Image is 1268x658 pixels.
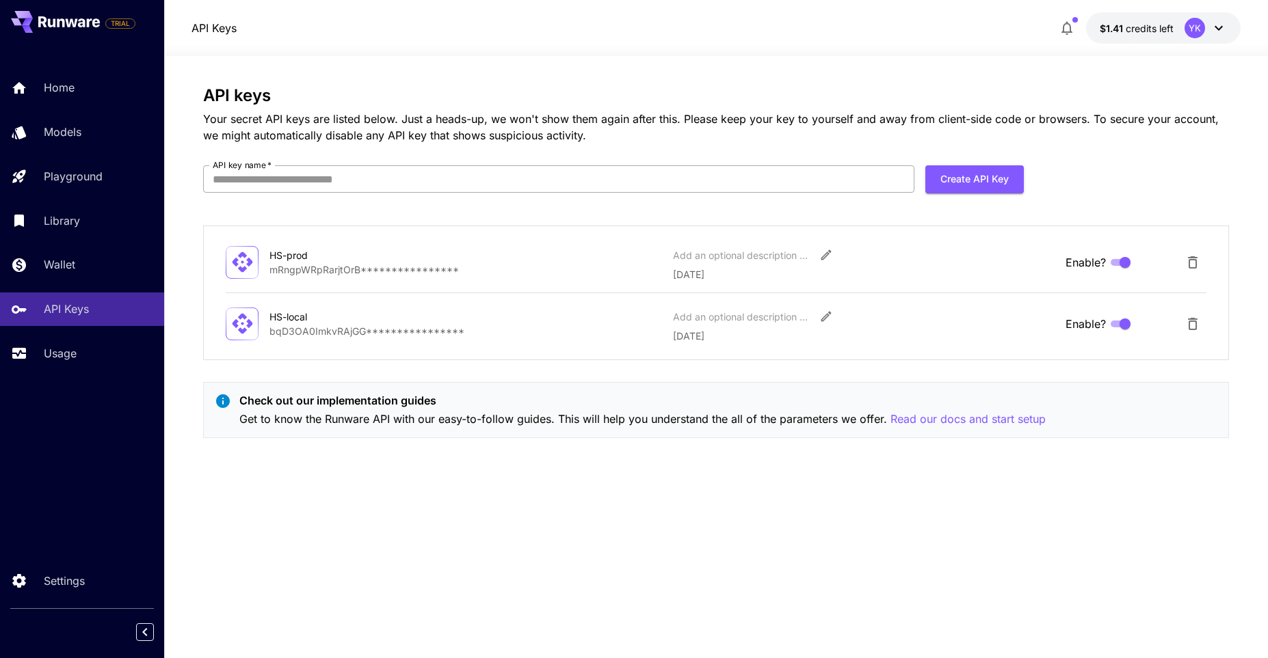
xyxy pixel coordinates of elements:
p: Wallet [44,256,75,273]
p: [DATE] [673,267,1055,282]
button: Delete API Key [1179,310,1206,338]
div: Add an optional description or comment [673,310,810,324]
button: Collapse sidebar [136,623,154,641]
button: Delete API Key [1179,249,1206,276]
a: API Keys [191,20,237,36]
button: Edit [814,304,838,329]
p: API Keys [44,301,89,317]
button: Edit [814,243,838,267]
button: Read our docs and start setup [890,411,1046,428]
p: Your secret API keys are listed below. Just a heads-up, we won't show them again after this. Plea... [203,111,1229,143]
div: Add an optional description or comment [673,248,810,262]
p: Settings [44,573,85,589]
div: $1.4121 [1100,21,1174,36]
span: Enable? [1066,316,1106,332]
p: Playground [44,168,103,184]
span: TRIAL [106,18,135,29]
p: Home [44,79,75,96]
div: HS-prod [269,248,406,262]
div: Collapse sidebar [146,620,164,644]
p: Usage [44,345,77,361]
p: Library [44,213,80,229]
div: HS-local [269,310,406,324]
span: $1.41 [1100,23,1126,34]
button: Create API Key [925,165,1024,193]
p: Models [44,124,81,140]
nav: breadcrumb [191,20,237,36]
span: Enable? [1066,254,1106,271]
h3: API keys [203,86,1229,105]
label: API key name [213,159,272,171]
p: Check out our implementation guides [239,392,1046,409]
span: Add your payment card to enable full platform functionality. [105,15,135,31]
div: YK [1185,18,1205,38]
span: credits left [1126,23,1174,34]
p: [DATE] [673,329,1055,343]
p: Get to know the Runware API with our easy-to-follow guides. This will help you understand the all... [239,411,1046,428]
button: $1.4121YK [1086,12,1241,44]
